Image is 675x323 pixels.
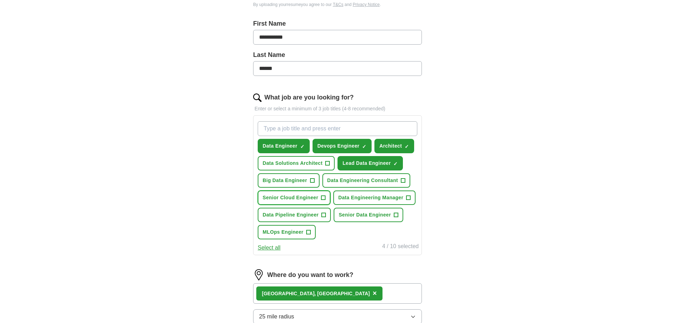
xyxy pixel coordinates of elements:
[373,288,377,299] button: ×
[322,173,411,188] button: Data Engineering Consultant
[258,173,320,188] button: Big Data Engineer
[264,93,354,102] label: What job are you looking for?
[258,139,310,153] button: Data Engineer✓
[382,242,419,252] div: 4 / 10 selected
[253,105,422,112] p: Enter or select a minimum of 3 job titles (4-8 recommended)
[263,142,297,150] span: Data Engineer
[267,270,353,280] label: Where do you want to work?
[313,139,372,153] button: Devops Engineer✓
[300,144,304,149] span: ✓
[253,19,422,28] label: First Name
[253,269,264,280] img: location.png
[338,194,403,201] span: Data Engineering Manager
[263,177,307,184] span: Big Data Engineer
[373,289,377,297] span: ×
[342,160,391,167] span: Lead Data Engineer
[258,208,331,222] button: Data Pipeline Engineer
[327,177,398,184] span: Data Engineering Consultant
[258,156,335,170] button: Data Solutions Architect
[334,208,403,222] button: Senior Data Engineer
[263,228,303,236] span: MLOps Engineer
[333,2,343,7] a: T&Cs
[337,156,403,170] button: Lead Data Engineer✓
[259,312,294,321] span: 25 mile radius
[263,211,319,219] span: Data Pipeline Engineer
[253,50,422,60] label: Last Name
[379,142,402,150] span: Architect
[339,211,391,219] span: Senior Data Engineer
[262,290,370,297] div: [GEOGRAPHIC_DATA], [GEOGRAPHIC_DATA]
[258,190,330,205] button: Senior Cloud Engineer
[374,139,414,153] button: Architect✓
[405,144,409,149] span: ✓
[263,160,322,167] span: Data Solutions Architect
[263,194,318,201] span: Senior Cloud Engineer
[353,2,380,7] a: Privacy Notice
[258,244,281,252] button: Select all
[253,93,262,102] img: search.png
[258,225,316,239] button: MLOps Engineer
[258,121,417,136] input: Type a job title and press enter
[253,1,422,8] div: By uploading your resume you agree to our and .
[362,144,366,149] span: ✓
[317,142,360,150] span: Devops Engineer
[393,161,398,167] span: ✓
[333,190,416,205] button: Data Engineering Manager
